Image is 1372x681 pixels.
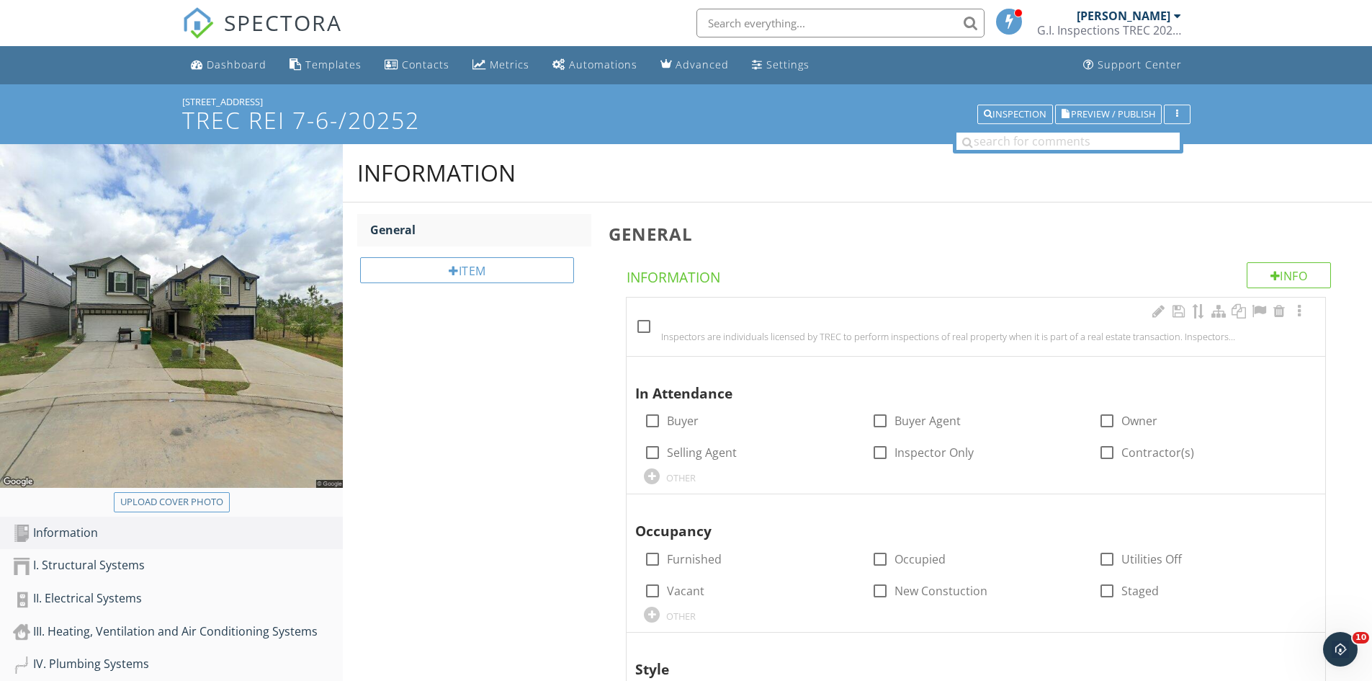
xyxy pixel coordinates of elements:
[357,159,516,187] div: Information
[284,52,367,79] a: Templates
[185,52,272,79] a: Dashboard
[305,58,362,71] div: Templates
[655,52,735,79] a: Advanced
[13,524,343,543] div: Information
[1323,632,1358,667] iframe: Intercom live chat
[114,492,230,512] button: Upload cover photo
[1121,584,1159,598] label: Staged
[984,110,1046,120] div: Inspection
[207,58,266,71] div: Dashboard
[1037,23,1181,37] div: G.I. Inspections TREC 20252
[1077,52,1188,79] a: Support Center
[1121,414,1157,428] label: Owner
[667,414,699,428] label: Buyer
[1247,262,1332,288] div: Info
[13,623,343,641] div: III. Heating, Ventilation and Air Conditioning Systems
[667,552,722,566] label: Furnished
[667,445,737,460] label: Selling Agent
[182,19,342,50] a: SPECTORA
[547,52,643,79] a: Automations (Basic)
[182,96,1191,107] div: [STREET_ADDRESS]
[609,224,1349,244] h3: General
[666,610,696,622] div: OTHER
[977,107,1053,120] a: Inspection
[1353,632,1369,644] span: 10
[746,52,815,79] a: Settings
[895,414,961,428] label: Buyer Agent
[1071,110,1155,119] span: Preview / Publish
[1098,58,1182,71] div: Support Center
[224,7,342,37] span: SPECTORA
[1077,9,1170,23] div: [PERSON_NAME]
[402,58,449,71] div: Contacts
[895,445,974,460] label: Inspector Only
[1055,104,1162,125] button: Preview / Publish
[1121,552,1182,566] label: Utilities Off
[635,331,1317,342] div: Inspectors are individuals licensed by TREC to perform inspections of real property when it is pa...
[490,58,529,71] div: Metrics
[379,52,455,79] a: Contacts
[182,107,1191,133] h1: TREC REI 7-6-/20252
[895,552,946,566] label: Occupied
[627,262,1331,287] h4: Information
[635,362,1282,404] div: In Attendance
[370,221,591,239] div: General
[666,472,696,484] div: OTHER
[13,556,343,575] div: I. Structural Systems
[635,638,1282,680] div: Style
[13,655,343,674] div: IV. Plumbing Systems
[956,133,1180,150] input: search for comments
[182,7,214,39] img: The Best Home Inspection Software - Spectora
[696,9,985,37] input: Search everything...
[766,58,810,71] div: Settings
[569,58,637,71] div: Automations
[120,495,223,509] div: Upload cover photo
[895,584,987,598] label: New Constuction
[1055,107,1162,120] a: Preview / Publish
[667,584,704,598] label: Vacant
[676,58,729,71] div: Advanced
[360,257,574,283] div: Item
[977,104,1053,125] button: Inspection
[635,500,1282,542] div: Occupancy
[13,589,343,608] div: II. Electrical Systems
[1121,445,1194,460] label: Contractor(s)
[467,52,535,79] a: Metrics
